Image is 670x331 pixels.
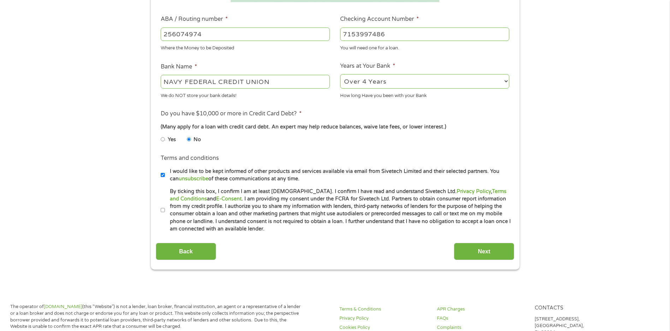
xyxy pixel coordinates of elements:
[457,188,491,194] a: Privacy Policy
[161,110,302,118] label: Do you have $10,000 or more in Credit Card Debt?
[339,306,428,313] a: Terms & Conditions
[161,123,509,131] div: (Many apply for a loan with credit card debt. An expert may help reduce balances, waive late fees...
[170,188,506,202] a: Terms and Conditions
[339,324,428,331] a: Cookies Policy
[454,243,514,260] input: Next
[340,28,509,41] input: 345634636
[165,168,511,183] label: I would like to be kept informed of other products and services available via email from Sivetech...
[340,90,509,99] div: How long Have you been with your Bank
[437,324,526,331] a: Complaints
[44,304,82,309] a: [DOMAIN_NAME]
[194,136,201,144] label: No
[161,155,219,162] label: Terms and conditions
[216,196,242,202] a: E-Consent
[165,188,511,233] label: By ticking this box, I confirm I am at least [DEMOGRAPHIC_DATA]. I confirm I have read and unders...
[168,136,176,144] label: Yes
[161,63,197,71] label: Bank Name
[340,62,395,70] label: Years at Your Bank
[10,303,303,330] p: The operator of (this “Website”) is not a lender, loan broker, financial institution, an agent or...
[339,315,428,322] a: Privacy Policy
[179,176,208,182] a: unsubscribe
[340,16,419,23] label: Checking Account Number
[161,16,228,23] label: ABA / Routing number
[161,28,330,41] input: 263177916
[437,315,526,322] a: FAQs
[156,243,216,260] input: Back
[161,90,330,99] div: We do NOT store your bank details!
[161,42,330,52] div: Where the Money to be Deposited
[340,42,509,52] div: You will need one for a loan.
[437,306,526,313] a: APR Charges
[535,305,624,312] h4: Contacts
